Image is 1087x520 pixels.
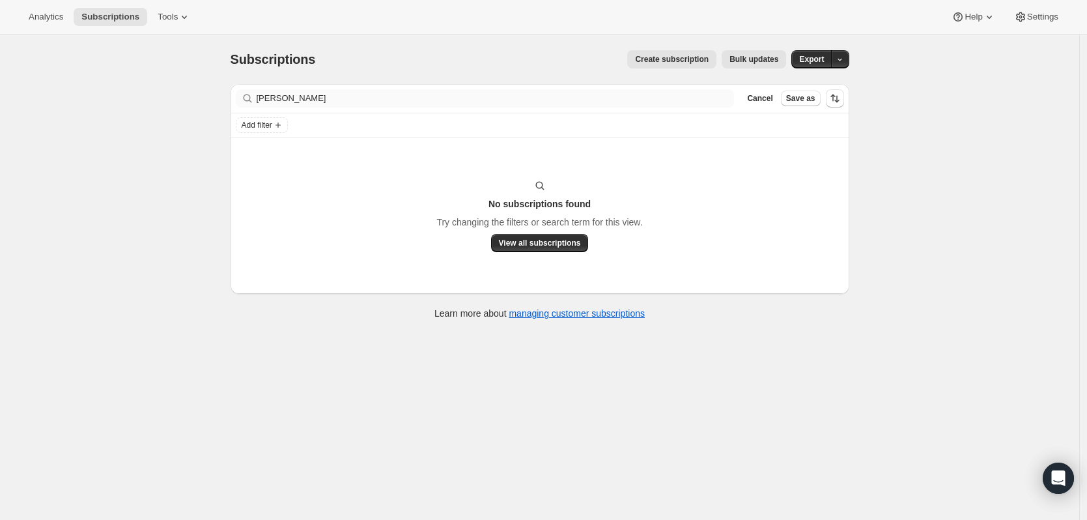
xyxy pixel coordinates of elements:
h3: No subscriptions found [488,197,591,210]
button: Add filter [236,117,288,133]
button: Bulk updates [722,50,786,68]
button: Export [791,50,832,68]
span: Cancel [747,93,772,104]
span: Bulk updates [729,54,778,65]
span: Save as [786,93,815,104]
span: Settings [1027,12,1058,22]
span: Subscriptions [81,12,139,22]
span: Subscriptions [231,52,316,66]
span: Create subscription [635,54,709,65]
button: Cancel [742,91,778,106]
p: Try changing the filters or search term for this view. [436,216,642,229]
span: Tools [158,12,178,22]
p: Learn more about [434,307,645,320]
button: Save as [781,91,821,106]
span: Export [799,54,824,65]
button: Help [944,8,1003,26]
span: Add filter [242,120,272,130]
button: View all subscriptions [491,234,589,252]
button: Subscriptions [74,8,147,26]
button: Tools [150,8,199,26]
a: managing customer subscriptions [509,308,645,319]
button: Settings [1006,8,1066,26]
input: Filter subscribers [257,89,735,108]
span: View all subscriptions [499,238,581,248]
span: Help [965,12,982,22]
button: Create subscription [627,50,716,68]
div: Open Intercom Messenger [1043,463,1074,494]
span: Analytics [29,12,63,22]
button: Analytics [21,8,71,26]
button: Sort the results [826,89,844,108]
